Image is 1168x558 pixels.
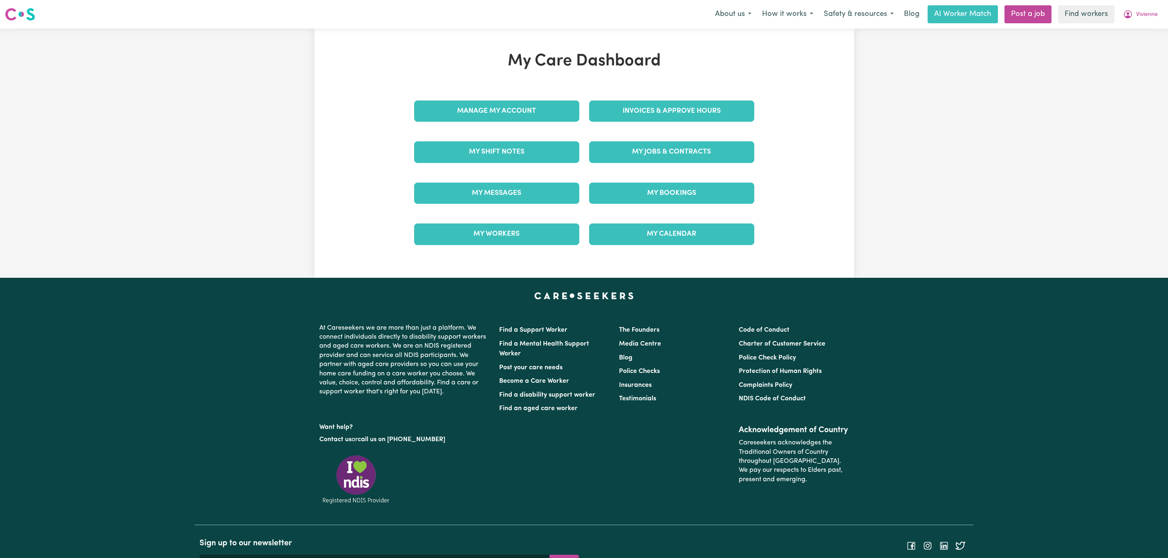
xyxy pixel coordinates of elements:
a: NDIS Code of Conduct [739,395,806,402]
a: Police Checks [619,368,660,375]
a: Blog [619,355,632,361]
a: Manage My Account [414,100,579,122]
a: Blog [899,5,924,23]
a: Find workers [1058,5,1114,23]
a: My Messages [414,183,579,204]
a: AI Worker Match [928,5,998,23]
img: Registered NDIS provider [319,454,393,505]
button: Safety & resources [818,6,899,23]
a: Charter of Customer Service [739,341,825,347]
a: Media Centre [619,341,661,347]
a: Follow Careseekers on Facebook [906,542,916,549]
a: Careseekers logo [5,5,35,24]
a: Testimonials [619,395,656,402]
iframe: Button to launch messaging window, conversation in progress [1135,525,1161,551]
a: Find a Support Worker [499,327,567,333]
a: Find an aged care worker [499,405,578,412]
p: Careseekers acknowledges the Traditional Owners of Country throughout [GEOGRAPHIC_DATA]. We pay o... [739,435,849,487]
a: Contact us [319,436,352,443]
h2: Acknowledgement of Country [739,425,849,435]
a: Find a Mental Health Support Worker [499,341,589,357]
a: Post your care needs [499,364,563,371]
a: Code of Conduct [739,327,789,333]
a: Follow Careseekers on Instagram [923,542,933,549]
button: My Account [1118,6,1163,23]
a: My Bookings [589,183,754,204]
img: Careseekers logo [5,7,35,22]
p: Want help? [319,420,489,432]
a: Follow Careseekers on LinkedIn [939,542,949,549]
a: Insurances [619,382,652,388]
a: call us on [PHONE_NUMBER] [358,436,445,443]
h1: My Care Dashboard [409,51,759,71]
a: Complaints Policy [739,382,792,388]
a: The Founders [619,327,659,333]
a: Become a Care Worker [499,378,569,384]
a: Post a job [1004,5,1051,23]
a: Police Check Policy [739,355,796,361]
a: Follow Careseekers on Twitter [955,542,965,549]
button: How it works [757,6,818,23]
h2: Sign up to our newsletter [200,538,579,548]
a: My Workers [414,223,579,245]
p: At Careseekers we are more than just a platform. We connect individuals directly to disability su... [319,320,489,400]
a: My Jobs & Contracts [589,141,754,163]
a: My Shift Notes [414,141,579,163]
a: Invoices & Approve Hours [589,100,754,122]
a: Careseekers home page [534,292,634,299]
a: My Calendar [589,223,754,245]
button: About us [710,6,757,23]
span: Vivienne [1136,10,1158,19]
a: Find a disability support worker [499,392,595,398]
p: or [319,432,489,447]
a: Protection of Human Rights [739,368,822,375]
